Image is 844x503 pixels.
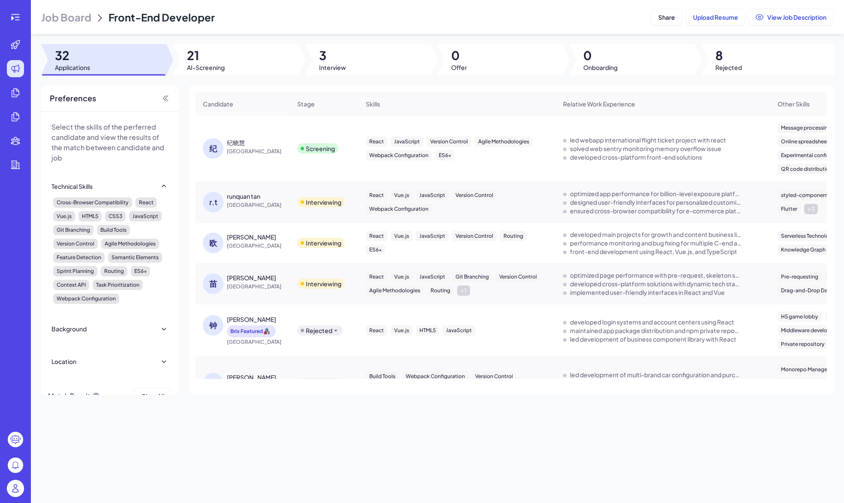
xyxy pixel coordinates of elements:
button: View Job Description [749,9,834,25]
div: developed cross-platform front-end solutions [570,153,702,161]
div: 欧 [203,233,223,253]
div: 纪 [203,138,223,159]
div: Webpack Configuration [402,371,468,382]
div: developed cross-platform solutions with dynamic tech stacks [570,279,742,288]
div: Vue.js [53,211,75,221]
div: performance monitoring and bug fixing for multiple C-end and B-end projects [570,239,742,247]
div: Webpack Configuration [53,294,119,304]
div: Interviewing [306,279,341,288]
div: Agile Methodologies [366,285,424,296]
div: styled-components [778,190,834,200]
div: developed main projects for growth and content business lines [570,230,742,239]
div: Technical Skills [51,182,93,191]
span: Relative Work Experience [563,100,635,108]
div: ES6+ [131,266,150,276]
div: Match Result [48,388,100,404]
div: JavaScript [129,211,162,221]
span: Upload Resume [693,13,738,21]
span: Applications [55,63,90,72]
div: developed login systems and account centers using React [570,318,734,326]
div: Version Control [53,239,98,249]
div: led development of multi-brand car configuration and purchase process at NIO [570,370,742,379]
span: AI-Screening [187,63,225,72]
div: designed user-friendly interfaces for personalized customization platform [570,198,742,206]
div: Private repository [778,339,828,349]
div: Serverless Technology [778,231,839,241]
span: 0 [583,48,618,63]
div: JavaScript [443,325,475,336]
div: Webpack Configuration [366,150,432,161]
div: ES6+ [366,245,385,255]
div: Knowledge Graph SDK [778,245,841,255]
div: Message processing [778,123,835,133]
div: 纪晓慧 [227,138,245,147]
img: Brix [264,328,270,335]
div: React [366,190,387,200]
span: Front-End Developer [109,11,215,24]
div: Version Control [427,136,471,147]
span: 3 [319,48,346,63]
div: led webapp international flight ticket project with react [570,136,726,144]
div: led development of business component library with React [570,335,736,343]
span: 0 [451,48,467,63]
div: 钟 [203,315,223,336]
div: Build Tools [97,225,130,235]
div: Monorepo Management [778,364,844,375]
span: 32 [55,48,90,63]
p: Select the skills of the perferred candidate and view the results of the match between candidate ... [51,122,168,163]
button: Share [651,9,682,25]
div: r.t [203,192,223,212]
span: Brix Featured [230,327,263,336]
span: Rejected [715,63,742,72]
img: user_logo.png [7,480,24,497]
div: 周 [203,373,223,394]
div: Version Control [472,371,516,382]
span: Skills [366,100,380,108]
div: HTML5 [78,211,102,221]
div: implemented user-friendly interfaces in React and Vue [570,288,725,297]
div: JavaScript [391,136,423,147]
div: Context API [53,280,89,290]
div: 欧洋志 [227,233,276,241]
div: maintained app package distribution and npm private repository [570,326,742,335]
div: Routing [427,285,454,296]
div: Agile Methodologies [475,136,533,147]
div: Background [51,324,87,333]
div: Vue.js [391,272,413,282]
div: Sprint Planning [53,266,97,276]
div: React [366,325,387,336]
span: Interview [319,63,346,72]
div: Agile Methodologies [101,239,159,249]
div: CSS3 [105,211,126,221]
span: [GEOGRAPHIC_DATA] [227,201,291,209]
span: Offer [451,63,467,72]
span: Share [658,13,675,21]
div: React [136,197,157,208]
span: 8 [715,48,742,63]
div: Flutter [778,204,801,214]
div: Pre-requesting [778,272,822,282]
div: Git Branching [452,272,492,282]
span: [GEOGRAPHIC_DATA] [227,147,291,156]
button: Upload Resume [686,9,745,25]
span: Onboarding [583,63,618,72]
div: H5 game lobby [778,312,822,322]
span: [GEOGRAPHIC_DATA] [227,338,291,346]
div: Vue.js [391,231,413,241]
div: Location [51,357,76,366]
div: Cross-Browser Compatibility [53,197,132,208]
span: Candidate [203,100,233,108]
div: solved web sentry monitoring memory overflow issue [570,144,721,153]
div: Vue.js [391,190,413,200]
div: Feature Detection [53,252,105,263]
div: Task Prioritization [93,280,143,290]
div: Semantic Elements [108,252,162,263]
div: Version Control [496,272,540,282]
div: + 1 [457,285,470,296]
span: Other Skills [778,100,810,108]
div: JavaScript [416,190,449,200]
div: React [366,231,387,241]
div: ES6+ [435,150,455,161]
div: Webpack Configuration [366,204,432,214]
div: Vue.js [391,325,413,336]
